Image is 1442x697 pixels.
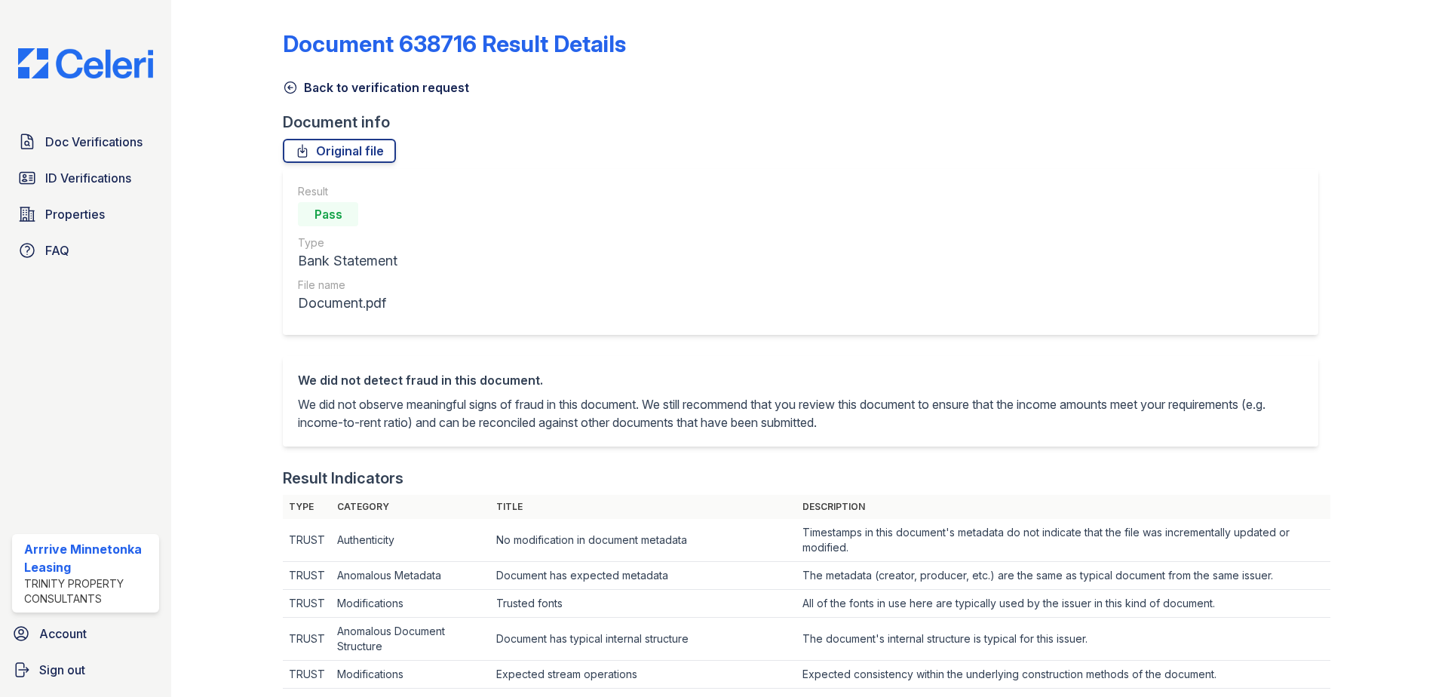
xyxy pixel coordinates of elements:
[12,199,159,229] a: Properties
[490,562,796,590] td: Document has expected metadata
[298,278,397,293] div: File name
[490,495,796,519] th: Title
[283,618,331,661] td: TRUST
[45,205,105,223] span: Properties
[283,468,403,489] div: Result Indicators
[796,519,1331,562] td: Timestamps in this document's metadata do not indicate that the file was incrementally updated or...
[24,540,153,576] div: Arrrive Minnetonka Leasing
[331,661,490,689] td: Modifications
[796,562,1331,590] td: The metadata (creator, producer, etc.) are the same as typical document from the same issuer.
[45,241,69,259] span: FAQ
[298,395,1303,431] p: We did not observe meaningful signs of fraud in this document. We still recommend that you review...
[6,655,165,685] a: Sign out
[283,661,331,689] td: TRUST
[490,661,796,689] td: Expected stream operations
[796,661,1331,689] td: Expected consistency within the underlying construction methods of the document.
[331,519,490,562] td: Authenticity
[331,562,490,590] td: Anomalous Metadata
[298,202,358,226] div: Pass
[490,590,796,618] td: Trusted fonts
[490,519,796,562] td: No modification in document metadata
[12,127,159,157] a: Doc Verifications
[283,495,331,519] th: Type
[298,293,397,314] div: Document.pdf
[490,618,796,661] td: Document has typical internal structure
[283,590,331,618] td: TRUST
[298,371,1303,389] div: We did not detect fraud in this document.
[6,48,165,78] img: CE_Logo_Blue-a8612792a0a2168367f1c8372b55b34899dd931a85d93a1a3d3e32e68fde9ad4.png
[12,163,159,193] a: ID Verifications
[283,139,396,163] a: Original file
[283,30,626,57] a: Document 638716 Result Details
[331,618,490,661] td: Anomalous Document Structure
[39,625,87,643] span: Account
[796,495,1331,519] th: Description
[283,78,469,97] a: Back to verification request
[24,576,153,606] div: Trinity Property Consultants
[283,562,331,590] td: TRUST
[39,661,85,679] span: Sign out
[283,519,331,562] td: TRUST
[45,169,131,187] span: ID Verifications
[298,235,397,250] div: Type
[331,495,490,519] th: Category
[283,112,1330,133] div: Document info
[796,618,1331,661] td: The document's internal structure is typical for this issuer.
[796,590,1331,618] td: All of the fonts in use here are typically used by the issuer in this kind of document.
[45,133,143,151] span: Doc Verifications
[6,619,165,649] a: Account
[298,250,397,272] div: Bank Statement
[12,235,159,266] a: FAQ
[331,590,490,618] td: Modifications
[298,184,397,199] div: Result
